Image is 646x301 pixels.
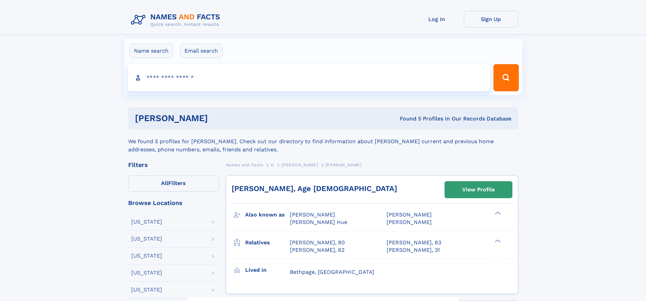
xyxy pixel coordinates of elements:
div: [US_STATE] [131,219,162,225]
h3: Also known as [245,209,290,221]
div: Browse Locations [128,200,219,206]
div: Found 5 Profiles In Our Records Database [304,115,511,123]
span: Bethpage, [GEOGRAPHIC_DATA] [290,269,374,275]
a: [PERSON_NAME], 31 [387,246,440,254]
button: Search Button [493,64,518,91]
div: [US_STATE] [131,287,162,293]
a: Names and Facts [226,161,263,169]
div: [US_STATE] [131,253,162,259]
a: [PERSON_NAME], Age [DEMOGRAPHIC_DATA] [232,184,397,193]
input: search input [128,64,491,91]
a: [PERSON_NAME] [281,161,318,169]
span: All [161,180,168,186]
h3: Relatives [245,237,290,248]
a: [PERSON_NAME], 63 [387,239,441,246]
label: Filters [128,175,219,192]
span: [PERSON_NAME] Hue [290,219,347,225]
span: [PERSON_NAME] [281,163,318,167]
span: H [271,163,274,167]
a: H [271,161,274,169]
a: [PERSON_NAME], 80 [290,239,345,246]
img: Logo Names and Facts [128,11,226,29]
div: [US_STATE] [131,236,162,242]
label: Name search [130,44,173,58]
div: [US_STATE] [131,270,162,276]
a: Log In [410,11,464,27]
h1: [PERSON_NAME] [135,114,304,123]
h3: Lived in [245,264,290,276]
span: [PERSON_NAME] [387,219,432,225]
label: Email search [180,44,222,58]
span: [PERSON_NAME] [387,211,432,218]
a: [PERSON_NAME], 62 [290,246,345,254]
a: View Profile [445,182,512,198]
div: View Profile [462,182,495,197]
a: Sign Up [464,11,518,27]
span: [PERSON_NAME] [290,211,335,218]
div: ❯ [493,211,501,215]
span: [PERSON_NAME] [326,163,362,167]
div: We found 5 profiles for [PERSON_NAME]. Check out our directory to find information about [PERSON_... [128,129,518,154]
div: ❯ [493,239,501,243]
div: Filters [128,162,219,168]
